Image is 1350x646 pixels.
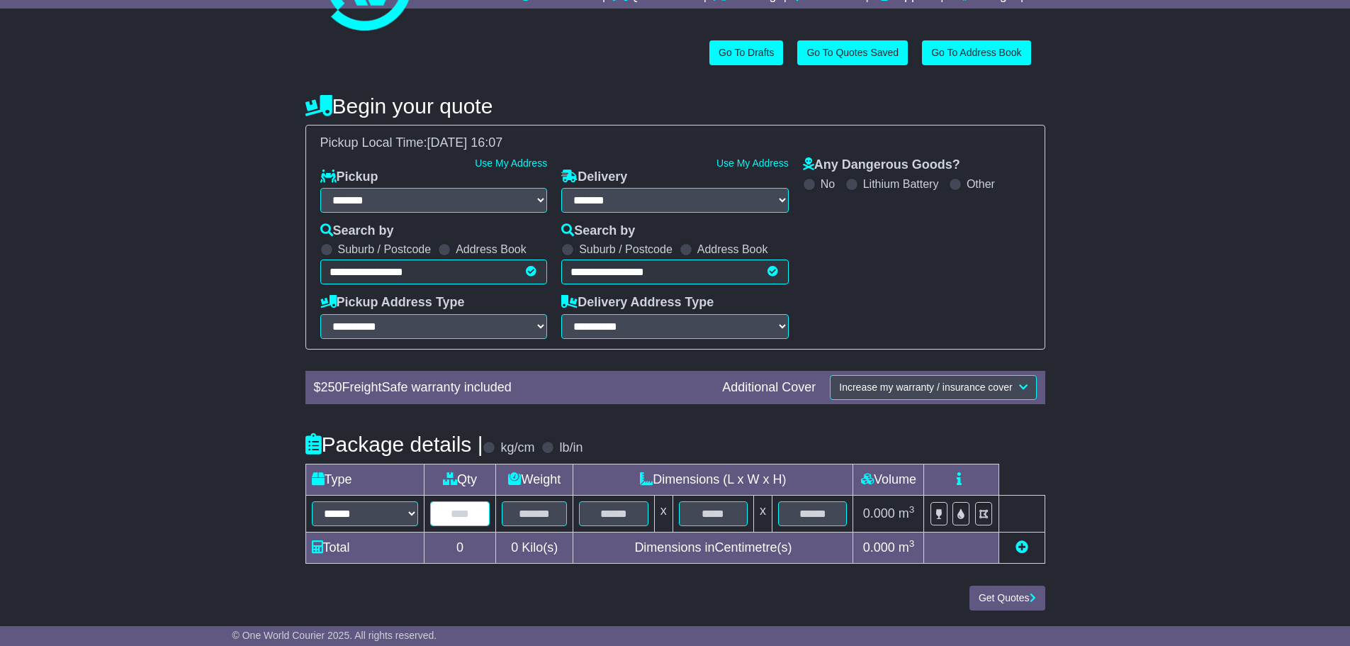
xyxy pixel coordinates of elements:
td: Total [305,532,424,563]
label: No [821,177,835,191]
span: 0.000 [863,540,895,555]
span: [DATE] 16:07 [427,135,503,150]
label: Any Dangerous Goods? [803,157,960,173]
span: 250 [321,380,342,394]
label: Other [967,177,995,191]
td: Qty [424,464,496,495]
label: lb/in [559,440,583,456]
td: 0 [424,532,496,563]
label: Delivery [561,169,627,185]
a: Add new item [1016,540,1028,555]
button: Get Quotes [969,586,1045,611]
td: Kilo(s) [496,532,573,563]
div: Additional Cover [715,380,823,396]
button: Increase my warranty / insurance cover [830,375,1036,400]
td: Volume [853,464,924,495]
label: kg/cm [500,440,534,456]
div: $ FreightSafe warranty included [307,380,716,396]
sup: 3 [909,504,915,515]
label: Address Book [456,243,527,256]
label: Delivery Address Type [561,295,714,311]
span: m [899,540,915,555]
label: Pickup [320,169,378,185]
h4: Package details | [305,433,483,456]
td: Weight [496,464,573,495]
span: m [899,506,915,520]
a: Go To Quotes Saved [797,40,908,65]
label: Search by [561,223,635,239]
span: © One World Courier 2025. All rights reserved. [232,630,437,641]
td: Dimensions (L x W x H) [573,464,853,495]
a: Go To Address Book [922,40,1030,65]
a: Go To Drafts [709,40,783,65]
td: x [654,495,673,532]
span: 0 [511,540,518,555]
td: x [754,495,772,532]
label: Pickup Address Type [320,295,465,311]
h4: Begin your quote [305,94,1045,118]
td: Dimensions in Centimetre(s) [573,532,853,563]
label: Search by [320,223,394,239]
label: Lithium Battery [863,177,939,191]
sup: 3 [909,538,915,549]
span: Increase my warranty / insurance cover [839,382,1012,393]
td: Type [305,464,424,495]
label: Address Book [697,243,768,256]
span: 0.000 [863,506,895,520]
a: Use My Address [475,157,547,169]
label: Suburb / Postcode [579,243,673,256]
div: Pickup Local Time: [313,135,1037,151]
label: Suburb / Postcode [338,243,432,256]
a: Use My Address [716,157,789,169]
